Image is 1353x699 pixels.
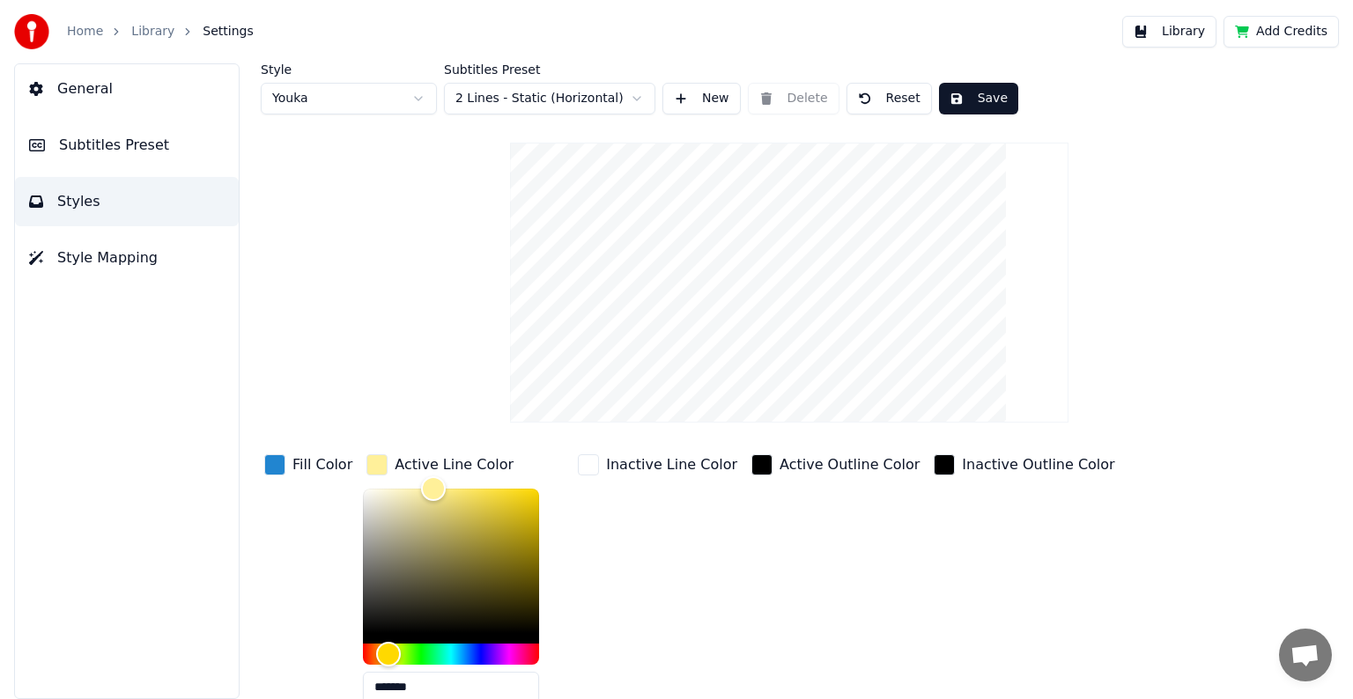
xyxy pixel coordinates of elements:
a: Library [131,23,174,40]
button: Active Line Color [363,451,517,479]
button: Fill Color [261,451,356,479]
div: Fill Color [292,454,352,475]
label: Subtitles Preset [444,63,655,76]
button: Styles [15,177,239,226]
button: New [662,83,741,114]
div: Active Line Color [395,454,514,475]
div: Inactive Outline Color [962,454,1114,475]
div: Inactive Line Color [606,454,737,475]
span: Styles [57,191,100,212]
button: Inactive Outline Color [930,451,1118,479]
label: Style [261,63,437,76]
button: Save [939,83,1018,114]
span: Style Mapping [57,247,158,269]
button: Library [1122,16,1216,48]
img: youka [14,14,49,49]
button: General [15,64,239,114]
div: Hue [363,644,539,665]
div: Active Outline Color [780,454,920,475]
div: Color [363,489,539,633]
button: Inactive Line Color [574,451,741,479]
button: Add Credits [1224,16,1339,48]
button: Reset [847,83,932,114]
span: General [57,78,113,99]
a: Home [67,23,103,40]
button: Active Outline Color [748,451,923,479]
button: Style Mapping [15,233,239,283]
span: Subtitles Preset [59,135,169,156]
button: Subtitles Preset [15,121,239,170]
span: Settings [203,23,253,40]
div: Open chat [1279,629,1332,681]
nav: breadcrumb [67,23,254,40]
